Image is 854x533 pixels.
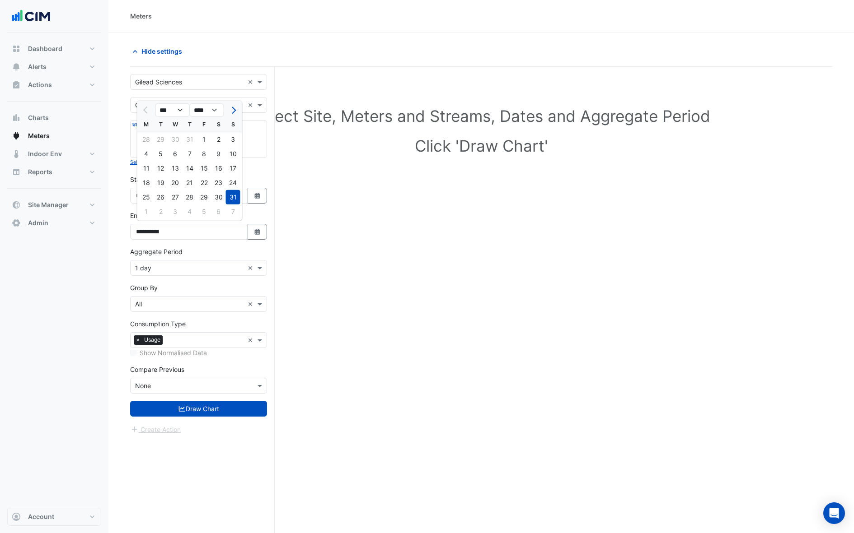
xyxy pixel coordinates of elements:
[142,335,163,344] span: Usage
[248,263,255,273] span: Clear
[28,131,50,140] span: Meters
[7,196,101,214] button: Site Manager
[226,190,240,204] div: Sunday, August 31, 2025
[139,161,154,176] div: 11
[183,147,197,161] div: Thursday, August 7, 2025
[168,161,183,176] div: 13
[130,247,183,256] label: Aggregate Period
[197,176,211,190] div: Friday, August 22, 2025
[28,218,48,227] span: Admin
[139,161,154,176] div: Monday, August 11, 2025
[154,190,168,204] div: Tuesday, August 26, 2025
[227,103,238,117] button: Next month
[197,147,211,161] div: 8
[183,147,197,161] div: 7
[139,190,154,204] div: Monday, August 25, 2025
[12,44,21,53] app-icon: Dashboard
[197,204,211,219] div: 5
[211,204,226,219] div: Saturday, September 6, 2025
[183,176,197,190] div: Thursday, August 21, 2025
[253,192,262,199] fa-icon: Select Date
[168,117,183,132] div: W
[28,512,54,521] span: Account
[197,147,211,161] div: Friday, August 8, 2025
[140,348,207,357] label: Show Normalised Data
[139,176,154,190] div: Monday, August 18, 2025
[211,161,226,176] div: 16
[168,176,183,190] div: Wednesday, August 20, 2025
[12,149,21,158] app-icon: Indoor Env
[12,80,21,89] app-icon: Actions
[12,167,21,176] app-icon: Reports
[130,175,160,184] label: Start Date
[130,283,158,292] label: Group By
[197,161,211,176] div: 15
[154,161,168,176] div: 12
[248,335,255,345] span: Clear
[139,204,154,219] div: Monday, September 1, 2025
[134,335,142,344] span: ×
[168,204,183,219] div: 3
[132,122,160,128] small: Expand All
[197,132,211,147] div: 1
[168,204,183,219] div: Wednesday, September 3, 2025
[197,132,211,147] div: Friday, August 1, 2025
[226,147,240,161] div: Sunday, August 10, 2025
[226,161,240,176] div: Sunday, August 17, 2025
[12,218,21,227] app-icon: Admin
[28,80,52,89] span: Actions
[197,176,211,190] div: 22
[130,159,158,165] small: Select None
[183,190,197,204] div: Thursday, August 28, 2025
[154,147,168,161] div: 5
[183,161,197,176] div: Thursday, August 14, 2025
[168,161,183,176] div: Wednesday, August 13, 2025
[168,176,183,190] div: 20
[28,149,62,158] span: Indoor Env
[7,109,101,127] button: Charts
[141,46,182,56] span: Hide settings
[168,190,183,204] div: Wednesday, August 27, 2025
[168,147,183,161] div: Wednesday, August 6, 2025
[130,365,184,374] label: Compare Previous
[28,167,52,176] span: Reports
[154,176,168,190] div: Tuesday, August 19, 2025
[154,176,168,190] div: 19
[28,200,69,209] span: Site Manager
[253,228,262,236] fa-icon: Select Date
[7,214,101,232] button: Admin
[183,190,197,204] div: 28
[139,117,154,132] div: M
[190,103,224,117] select: Select year
[154,190,168,204] div: 26
[145,136,818,155] h1: Click 'Draw Chart'
[226,204,240,219] div: Sunday, September 7, 2025
[197,204,211,219] div: Friday, September 5, 2025
[168,190,183,204] div: 27
[12,113,21,122] app-icon: Charts
[130,425,181,432] app-escalated-ticket-create-button: Please draw the charts first
[12,62,21,71] app-icon: Alerts
[168,147,183,161] div: 6
[12,131,21,140] app-icon: Meters
[226,176,240,190] div: 24
[130,158,158,166] button: Select None
[211,132,226,147] div: 2
[155,103,190,117] select: Select month
[211,176,226,190] div: 23
[226,147,240,161] div: 10
[197,117,211,132] div: F
[226,161,240,176] div: 17
[197,161,211,176] div: Friday, August 15, 2025
[130,401,267,417] button: Draw Chart
[248,299,255,309] span: Clear
[226,132,240,147] div: 3
[139,147,154,161] div: 4
[130,211,157,220] label: End Date
[130,43,188,59] button: Hide settings
[211,176,226,190] div: Saturday, August 23, 2025
[130,11,152,21] div: Meters
[139,147,154,161] div: Monday, August 4, 2025
[139,204,154,219] div: 1
[7,145,101,163] button: Indoor Env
